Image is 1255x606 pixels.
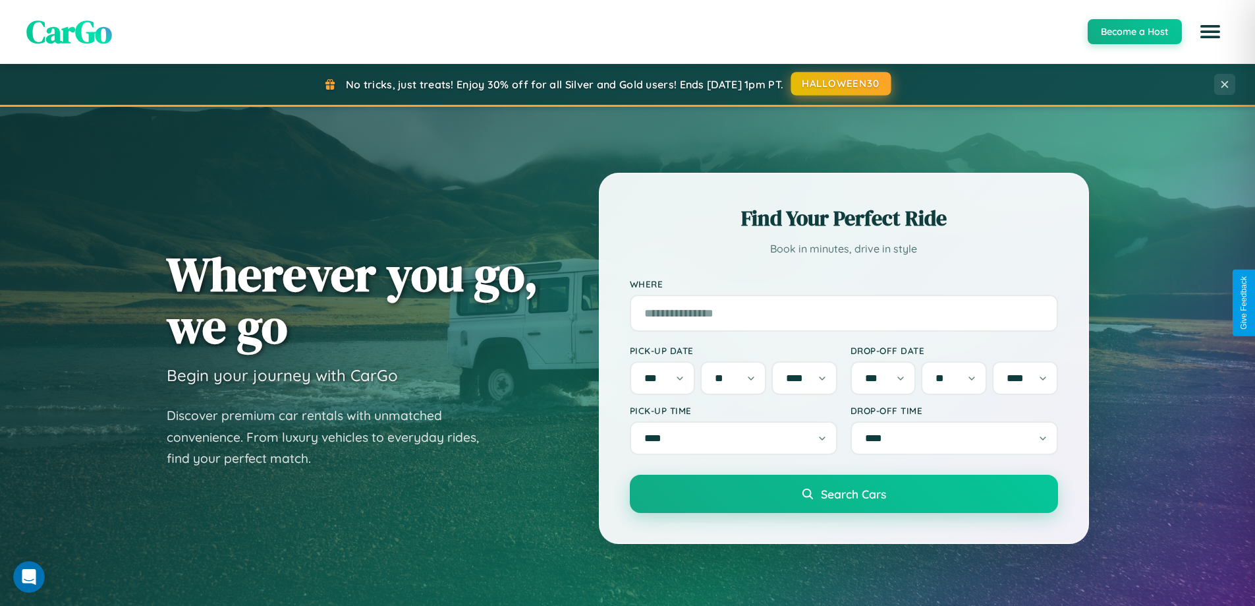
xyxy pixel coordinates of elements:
[791,72,891,96] button: HALLOWEEN30
[167,365,398,385] h3: Begin your journey with CarGo
[630,405,837,416] label: Pick-up Time
[13,561,45,593] iframe: Intercom live chat
[1239,276,1248,330] div: Give Feedback
[167,248,538,352] h1: Wherever you go, we go
[851,405,1058,416] label: Drop-off Time
[346,78,783,91] span: No tricks, just treats! Enjoy 30% off for all Silver and Gold users! Ends [DATE] 1pm PT.
[1088,19,1182,44] button: Become a Host
[851,345,1058,356] label: Drop-off Date
[26,10,112,53] span: CarGo
[630,239,1058,258] p: Book in minutes, drive in style
[630,475,1058,513] button: Search Cars
[630,204,1058,233] h2: Find Your Perfect Ride
[630,345,837,356] label: Pick-up Date
[1192,13,1229,50] button: Open menu
[630,278,1058,289] label: Where
[821,487,886,501] span: Search Cars
[167,405,496,470] p: Discover premium car rentals with unmatched convenience. From luxury vehicles to everyday rides, ...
